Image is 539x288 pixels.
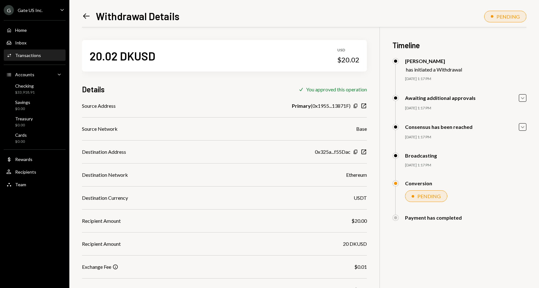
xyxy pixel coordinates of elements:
div: Destination Network [82,171,128,179]
div: $0.00 [15,106,30,112]
div: PENDING [417,193,441,199]
div: $0.01 [354,263,367,271]
div: $0.00 [15,123,33,128]
div: Consensus has been reached [405,124,472,130]
a: Recipients [4,166,66,177]
div: USD [337,48,359,53]
div: Recipient Amount [82,240,121,248]
div: Cards [15,132,27,138]
h3: Timeline [392,40,526,50]
a: Cards$0.00 [4,130,66,146]
div: Transactions [15,53,41,58]
div: has initiated a Withdrawal [406,66,462,72]
div: Home [15,27,27,33]
div: [DATE] 1:17 PM [405,163,526,168]
div: Exchange Fee [82,263,111,271]
a: Home [4,24,66,36]
div: Inbox [15,40,26,45]
div: ( 0x1955...13871F ) [292,102,351,110]
div: Checking [15,83,35,89]
div: [PERSON_NAME] [405,58,462,64]
div: 0x325a...f55Dac [315,148,351,156]
a: Inbox [4,37,66,48]
div: [DATE] 1:17 PM [405,135,526,140]
div: Accounts [15,72,34,77]
a: Accounts [4,69,66,80]
div: Source Network [82,125,118,133]
div: Source Address [82,102,116,110]
a: Team [4,179,66,190]
div: $33,918.91 [15,90,35,95]
div: Treasury [15,116,33,121]
div: Recipient Amount [82,217,121,225]
a: Transactions [4,49,66,61]
div: G [4,5,14,15]
h3: Details [82,84,105,95]
div: USDT [354,194,367,202]
div: Conversion [405,180,432,186]
b: Primary [292,102,311,110]
div: $0.00 [15,139,27,144]
a: Rewards [4,153,66,165]
div: [DATE] 1:17 PM [405,106,526,111]
div: 20 DKUSD [343,240,367,248]
div: 20.02 DKUSD [90,49,155,63]
div: Recipients [15,169,36,175]
div: $20.00 [351,217,367,225]
div: Destination Currency [82,194,128,202]
div: [DATE] 1:17 PM [405,76,526,82]
div: Base [356,125,367,133]
h1: Withdrawal Details [96,10,179,22]
a: Treasury$0.00 [4,114,66,129]
a: Checking$33,918.91 [4,81,66,96]
div: Savings [15,100,30,105]
div: Rewards [15,157,32,162]
div: You approved this operation [306,86,367,92]
div: Gate US Inc. [18,8,43,13]
div: Destination Address [82,148,126,156]
div: Broadcasting [405,153,437,158]
div: PENDING [496,14,520,20]
div: Payment has completed [405,215,462,221]
div: Team [15,182,26,187]
div: Ethereum [346,171,367,179]
div: Awaiting additional approvals [405,95,476,101]
div: $20.02 [337,55,359,64]
a: Savings$0.00 [4,98,66,113]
